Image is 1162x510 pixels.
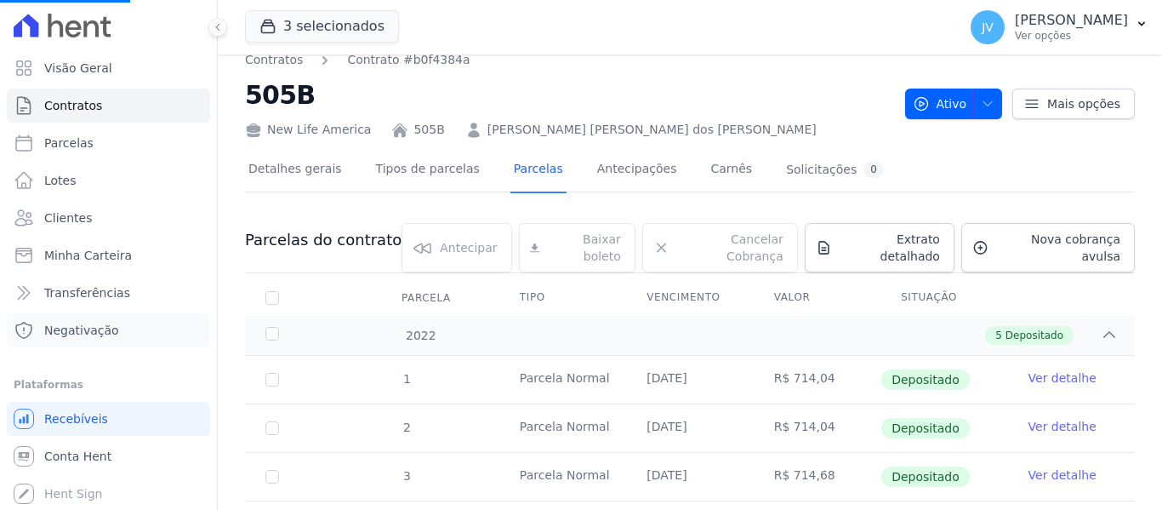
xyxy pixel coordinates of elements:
[1012,89,1135,119] a: Mais opções
[783,148,887,193] a: Solicitações0
[499,356,626,404] td: Parcela Normal
[347,51,470,69] a: Contrato #b0f4384a
[7,51,210,85] a: Visão Geral
[626,280,753,316] th: Vencimento
[707,148,755,193] a: Carnês
[245,121,371,139] div: New Life America
[961,223,1135,272] a: Nova cobrança avulsa
[14,375,203,395] div: Plataformas
[995,231,1120,265] span: Nova cobrança avulsa
[7,402,210,436] a: Recebíveis
[905,89,1003,119] button: Ativo
[245,148,345,193] a: Detalhes gerais
[44,247,132,264] span: Minha Carteira
[245,51,891,69] nav: Breadcrumb
[265,470,279,484] input: Só é possível selecionar pagamentos em aberto
[881,418,970,438] span: Depositado
[499,453,626,501] td: Parcela Normal
[881,370,970,390] span: Depositado
[1005,328,1063,343] span: Depositado
[265,421,279,435] input: Só é possível selecionar pagamentos em aberto
[7,238,210,272] a: Minha Carteira
[1015,12,1128,29] p: [PERSON_NAME]
[7,313,210,347] a: Negativação
[44,97,102,114] span: Contratos
[1028,370,1096,387] a: Ver detalhe
[44,448,111,465] span: Conta Hent
[402,372,411,386] span: 1
[1015,29,1128,43] p: Ver opções
[245,51,470,69] nav: Breadcrumb
[381,281,471,315] div: Parcela
[499,404,626,452] td: Parcela Normal
[499,280,626,316] th: Tipo
[245,230,402,250] h3: Parcelas do contrato
[44,135,94,152] span: Parcelas
[44,172,77,189] span: Lotes
[7,439,210,473] a: Conta Hent
[44,209,92,226] span: Clientes
[7,276,210,310] a: Transferências
[487,121,817,139] a: [PERSON_NAME] [PERSON_NAME] dos [PERSON_NAME]
[245,10,399,43] button: 3 selecionados
[7,163,210,198] a: Lotes
[982,21,994,33] span: JV
[626,453,753,501] td: [DATE]
[413,121,444,139] a: 505B
[402,469,411,483] span: 3
[863,162,884,178] div: 0
[44,284,130,301] span: Transferências
[1047,95,1120,112] span: Mais opções
[44,410,108,427] span: Recebíveis
[1028,467,1096,484] a: Ver detalhe
[626,404,753,452] td: [DATE]
[913,89,967,119] span: Ativo
[754,280,880,316] th: Valor
[7,126,210,160] a: Parcelas
[245,51,303,69] a: Contratos
[957,3,1162,51] button: JV [PERSON_NAME] Ver opções
[839,231,940,265] span: Extrato detalhado
[265,373,279,387] input: Só é possível selecionar pagamentos em aberto
[402,421,411,434] span: 2
[1028,418,1096,435] a: Ver detalhe
[7,201,210,235] a: Clientes
[7,89,210,123] a: Contratos
[754,453,880,501] td: R$ 714,68
[44,322,119,339] span: Negativação
[995,328,1002,343] span: 5
[626,356,753,404] td: [DATE]
[594,148,681,193] a: Antecipações
[373,148,483,193] a: Tipos de parcelas
[754,404,880,452] td: R$ 714,04
[44,60,112,77] span: Visão Geral
[881,467,970,487] span: Depositado
[805,223,954,272] a: Extrato detalhado
[245,76,891,114] h2: 505B
[880,280,1007,316] th: Situação
[754,356,880,404] td: R$ 714,04
[510,148,567,193] a: Parcelas
[786,162,884,178] div: Solicitações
